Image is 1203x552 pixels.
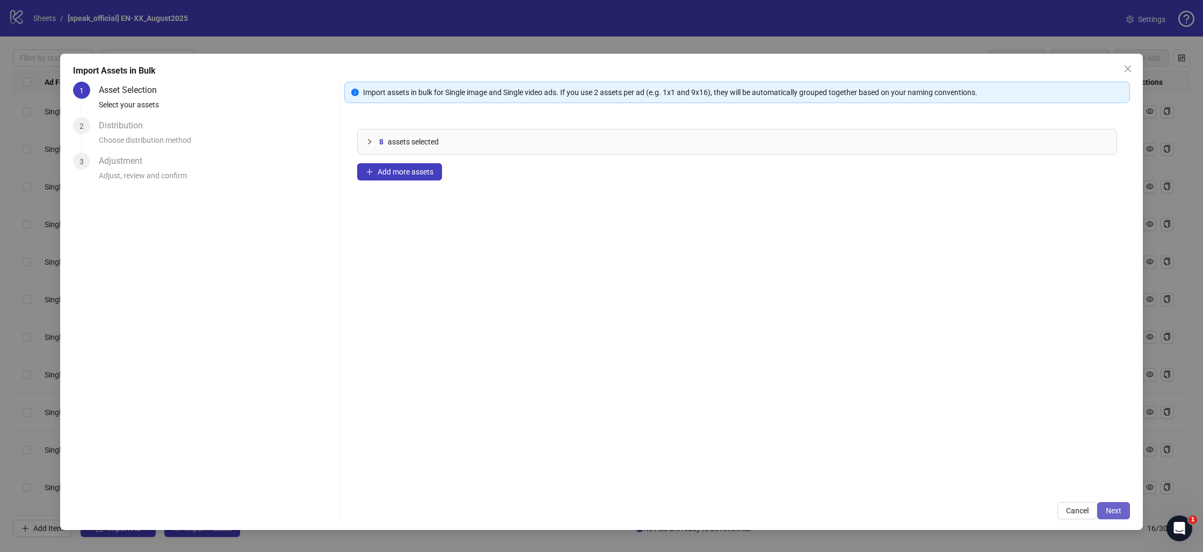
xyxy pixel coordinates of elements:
span: assets selected [388,136,439,148]
div: Choose distribution method [99,134,335,152]
span: 1 [79,86,84,95]
span: Add more assets [378,168,433,176]
button: Close [1119,60,1136,77]
div: 8assets selected [358,129,1117,154]
button: Cancel [1057,502,1097,519]
div: Adjust, review and confirm [99,170,335,188]
span: collapsed [366,139,373,145]
span: 1 [1188,515,1197,524]
span: info-circle [351,89,359,96]
iframe: Intercom live chat [1166,515,1192,541]
div: Asset Selection [99,82,165,99]
span: 8 [379,136,383,148]
div: Adjustment [99,152,151,170]
div: Select your assets [99,99,335,117]
span: Cancel [1066,506,1089,515]
button: Add more assets [357,163,442,180]
div: Distribution [99,117,151,134]
div: Import Assets in Bulk [73,64,1130,77]
span: 2 [79,122,84,130]
span: Next [1106,506,1121,515]
span: 3 [79,157,84,166]
span: plus [366,168,373,176]
button: Next [1097,502,1130,519]
div: Import assets in bulk for Single image and Single video ads. If you use 2 assets per ad (e.g. 1x1... [363,86,1123,98]
span: close [1124,64,1132,73]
